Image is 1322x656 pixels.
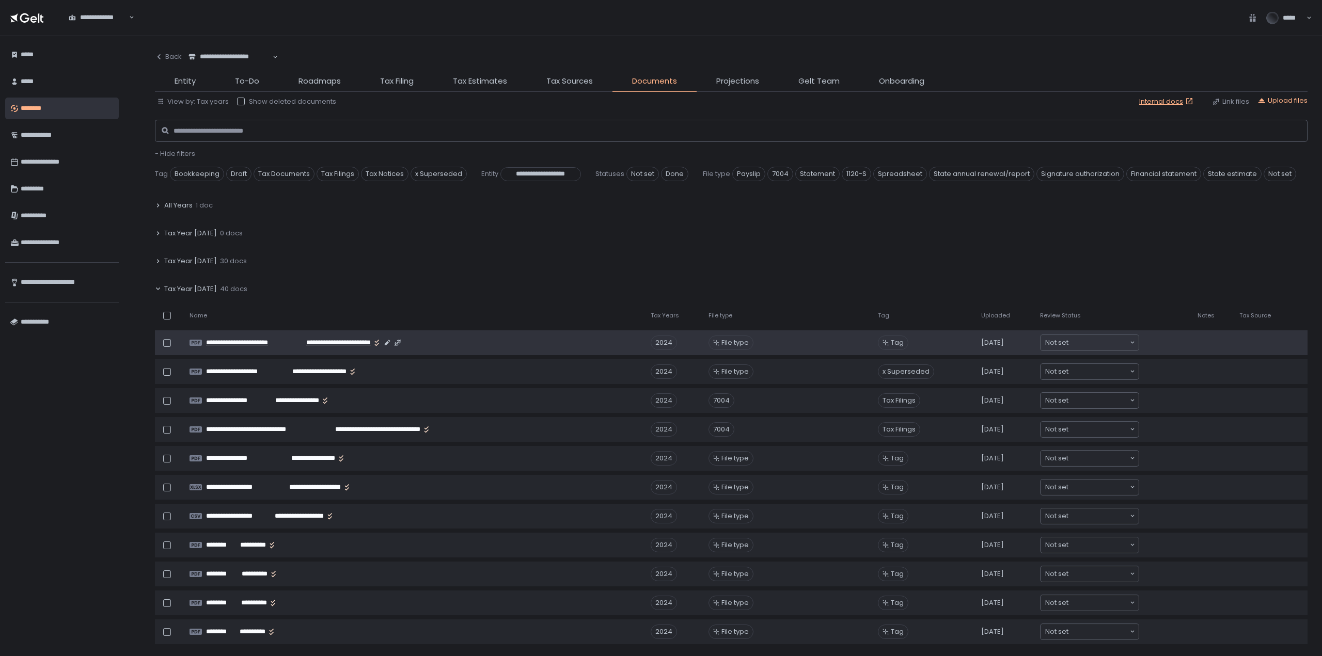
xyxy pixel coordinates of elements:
[891,483,904,492] span: Tag
[891,511,904,521] span: Tag
[1041,451,1139,466] div: Search for option
[1068,482,1129,492] input: Search for option
[703,169,730,179] span: File type
[1041,624,1139,639] div: Search for option
[453,75,507,87] span: Tax Estimates
[721,627,749,636] span: File type
[929,167,1034,181] span: State annual renewal/report
[1041,537,1139,553] div: Search for option
[1239,312,1271,319] span: Tax Source
[891,540,904,550] span: Tag
[188,61,272,72] input: Search for option
[981,569,1004,579] span: [DATE]
[254,167,314,181] span: Tax Documents
[981,511,1004,521] span: [DATE]
[170,167,224,181] span: Bookkeeping
[164,201,193,210] span: All Years
[721,338,749,347] span: File type
[981,396,1004,405] span: [DATE]
[157,97,229,106] button: View by: Tax years
[226,167,251,181] span: Draft
[878,422,920,437] span: Tax Filings
[1041,508,1139,524] div: Search for option
[69,22,128,33] input: Search for option
[651,393,677,408] div: 2024
[795,167,840,181] span: Statement
[546,75,593,87] span: Tax Sources
[981,454,1004,463] span: [DATE]
[981,540,1004,550] span: [DATE]
[1041,479,1139,495] div: Search for option
[651,312,679,319] span: Tax Years
[878,393,920,408] span: Tax Filings
[651,625,677,639] div: 2024
[155,52,182,61] div: Back
[1212,97,1249,106] div: Link files
[481,169,498,179] span: Entity
[651,509,677,523] div: 2024
[1068,338,1129,348] input: Search for option
[1068,598,1129,608] input: Search for option
[709,393,734,408] div: 7004
[721,483,749,492] span: File type
[1041,422,1139,437] div: Search for option
[632,75,677,87] span: Documents
[981,627,1004,636] span: [DATE]
[651,335,677,350] div: 2024
[716,75,759,87] span: Projections
[1045,511,1068,521] span: Not set
[298,75,341,87] span: Roadmaps
[361,167,408,181] span: Tax Notices
[732,167,765,181] span: Payslip
[651,596,677,610] div: 2024
[164,284,217,294] span: Tax Year [DATE]
[1068,395,1129,406] input: Search for option
[220,284,247,294] span: 40 docs
[1045,598,1068,608] span: Not set
[164,257,217,266] span: Tax Year [DATE]
[235,75,259,87] span: To-Do
[155,169,168,179] span: Tag
[1045,453,1068,463] span: Not set
[651,538,677,552] div: 2024
[626,167,659,181] span: Not set
[1041,393,1139,408] div: Search for option
[1041,364,1139,379] div: Search for option
[411,167,467,181] span: x Superseded
[155,149,195,158] span: - Hide filters
[767,167,793,181] span: 7004
[1068,627,1129,637] input: Search for option
[1040,312,1081,319] span: Review Status
[1041,566,1139,582] div: Search for option
[220,257,247,266] span: 30 docs
[1198,312,1215,319] span: Notes
[651,480,677,494] div: 2024
[709,312,732,319] span: File type
[182,46,278,68] div: Search for option
[1068,540,1129,550] input: Search for option
[842,167,871,181] span: 1120-S
[1045,569,1068,579] span: Not set
[878,312,889,319] span: Tag
[1139,97,1195,106] a: Internal docs
[721,511,749,521] span: File type
[891,598,904,607] span: Tag
[1257,96,1308,105] button: Upload files
[981,483,1004,492] span: [DATE]
[721,569,749,579] span: File type
[891,569,904,579] span: Tag
[175,75,196,87] span: Entity
[981,367,1004,376] span: [DATE]
[981,338,1004,347] span: [DATE]
[873,167,927,181] span: Spreadsheet
[1045,338,1068,348] span: Not set
[1045,540,1068,550] span: Not set
[709,422,734,437] div: 7004
[651,567,677,581] div: 2024
[891,454,904,463] span: Tag
[1203,167,1262,181] span: State estimate
[981,425,1004,434] span: [DATE]
[595,169,624,179] span: Statuses
[721,540,749,550] span: File type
